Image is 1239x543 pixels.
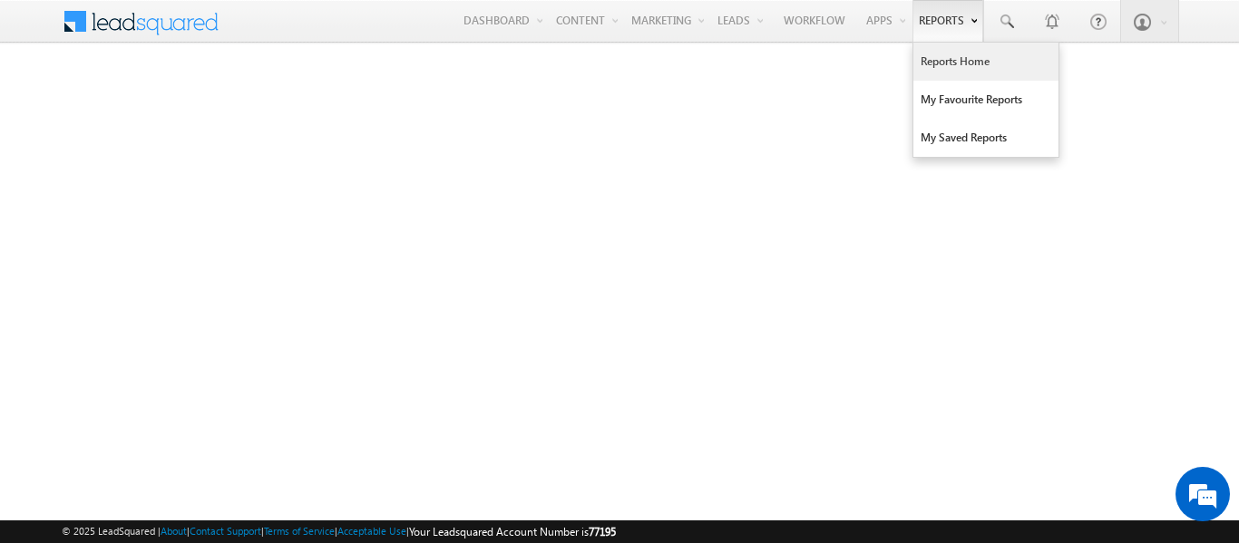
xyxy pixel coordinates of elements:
a: Terms of Service [264,525,335,537]
a: My Favourite Reports [913,81,1059,119]
span: Your Leadsquared Account Number is [409,525,616,538]
div: Minimize live chat window [298,9,341,53]
img: d_60004797649_company_0_60004797649 [31,95,76,119]
span: 77195 [589,525,616,538]
em: Start Chat [247,419,329,443]
a: About [161,525,187,537]
a: My Saved Reports [913,119,1059,157]
textarea: Type your message and hit 'Enter' [24,168,331,403]
a: Contact Support [190,525,261,537]
a: Reports Home [913,43,1059,81]
a: Acceptable Use [337,525,406,537]
div: Chat with us now [94,95,305,119]
span: © 2025 LeadSquared | | | | | [62,523,616,540]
